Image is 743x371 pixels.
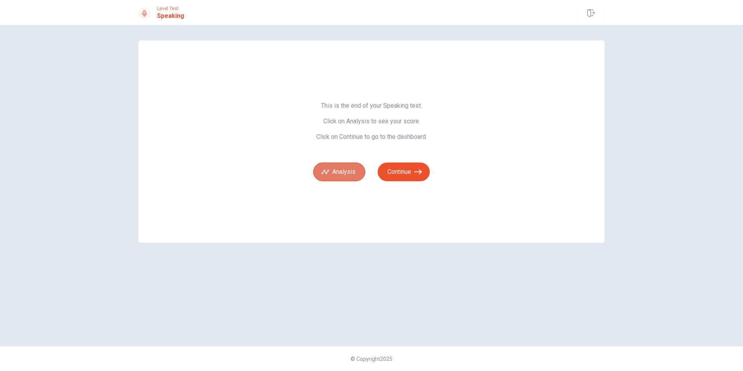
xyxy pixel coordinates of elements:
h1: Speaking [157,11,184,21]
span: Level Test [157,6,184,11]
button: Continue [378,163,430,181]
span: This is the end of your Speaking test. Click on Analysis to see your score. Click on Continue to ... [313,102,430,141]
span: © Copyright 2025 [351,356,392,362]
button: Analysis [313,163,365,181]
